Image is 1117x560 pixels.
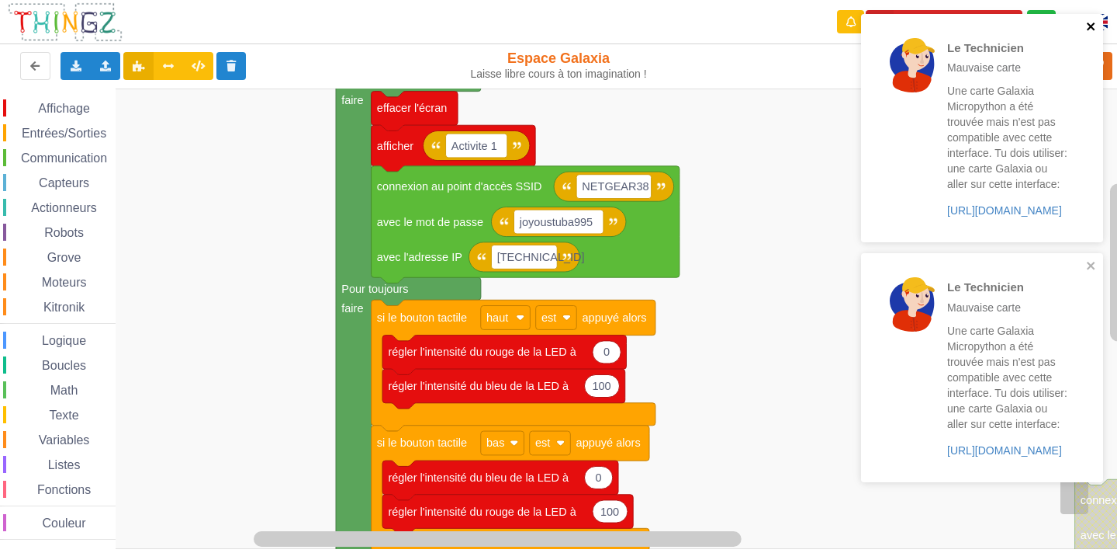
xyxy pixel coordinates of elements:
[7,2,123,43] img: thingz_logo.png
[19,127,109,140] span: Entrées/Sorties
[486,437,504,449] text: bas
[947,323,1068,432] p: Une carte Galaxia Micropython a été trouvée mais n'est pas compatible avec cette interface. Tu do...
[486,311,508,324] text: haut
[947,279,1068,295] p: Le Technicien
[42,226,86,239] span: Robots
[40,359,88,372] span: Boucles
[46,458,83,471] span: Listes
[29,201,99,214] span: Actionneurs
[541,311,556,324] text: est
[19,151,109,165] span: Communication
[41,301,87,314] span: Kitronik
[341,302,363,315] text: faire
[464,50,654,81] div: Espace Galaxia
[519,215,593,228] text: joyoustuba995
[947,60,1068,75] p: Mauvaise carte
[341,93,363,106] text: faire
[451,139,497,151] text: Activite 1
[40,334,88,347] span: Logique
[45,251,84,264] span: Grove
[947,300,1068,315] p: Mauvaise carte
[947,40,1068,56] p: Le Technicien
[377,102,447,114] text: effacer l'écran
[388,505,576,517] text: régler l'intensité du rouge de la LED à
[36,433,92,447] span: Variables
[377,180,542,193] text: connexion au point d'accès SSID
[388,346,576,358] text: régler l'intensité du rouge de la LED à
[535,437,550,449] text: est
[603,346,610,358] text: 0
[582,180,648,193] text: NETGEAR38
[388,471,569,484] text: régler l'intensité du bleu de la LED à
[866,10,1022,34] button: Appairer une carte
[377,437,467,449] text: si le bouton tactile
[1086,259,1097,274] button: close
[377,251,462,263] text: avec l'adresse IP
[497,251,585,263] text: [TECHNICAL_ID]
[36,176,92,190] span: Capteurs
[582,311,646,324] text: appuyé alors
[40,276,89,289] span: Moteurs
[600,505,619,517] text: 100
[576,437,641,449] text: appuyé alors
[48,384,81,397] span: Math
[1086,20,1097,35] button: close
[592,380,610,392] text: 100
[377,215,483,228] text: avec le mot de passe
[464,68,654,81] div: Laisse libre cours à ton imagination !
[40,517,88,530] span: Couleur
[36,102,92,115] span: Affichage
[947,444,1062,457] a: [URL][DOMAIN_NAME]
[947,204,1062,217] a: [URL][DOMAIN_NAME]
[47,409,81,422] span: Texte
[947,83,1068,192] p: Une carte Galaxia Micropython a été trouvée mais n'est pas compatible avec cette interface. Tu do...
[595,471,601,484] text: 0
[377,139,414,151] text: afficher
[35,483,93,496] span: Fonctions
[341,283,408,295] text: Pour toujours
[377,311,467,324] text: si le bouton tactile
[388,380,569,392] text: régler l'intensité du bleu de la LED à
